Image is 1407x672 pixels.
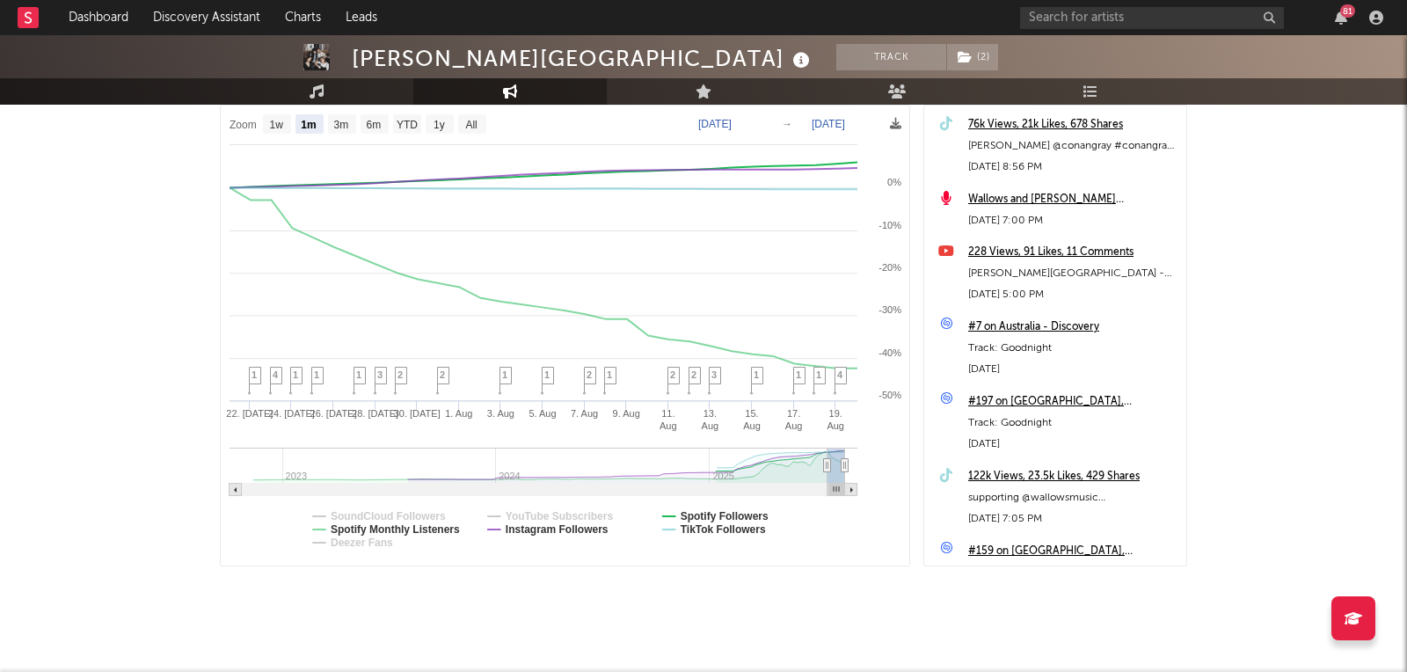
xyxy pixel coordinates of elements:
[293,369,298,380] span: 1
[968,263,1177,284] div: [PERSON_NAME][GEOGRAPHIC_DATA] - Goodnight (live from the pool)
[968,359,1177,380] div: [DATE]
[331,510,446,522] text: SoundCloud Followers
[878,262,901,273] text: -20%
[887,177,901,187] text: 0%
[445,408,472,419] text: 1. Aug
[836,44,946,70] button: Track
[702,408,719,431] text: 13. Aug
[268,408,315,419] text: 24. [DATE]
[796,369,801,380] span: 1
[587,369,592,380] span: 2
[487,408,514,419] text: 3. Aug
[743,408,761,431] text: 15. Aug
[314,369,319,380] span: 1
[1020,7,1284,29] input: Search for artists
[681,523,766,536] text: TikTok Followers
[711,369,717,380] span: 3
[310,408,357,419] text: 26. [DATE]
[331,537,393,549] text: Deezer Fans
[502,369,507,380] span: 1
[698,118,732,130] text: [DATE]
[968,242,1177,263] a: 228 Views, 91 Likes, 11 Comments
[785,408,803,431] text: 17. Aug
[356,369,361,380] span: 1
[352,408,398,419] text: 28. [DATE]
[968,562,1177,583] div: Track: Goodnight
[968,135,1177,157] div: [PERSON_NAME] @conangray #conangray #slay #care #wishbone #florenceroad
[878,220,901,230] text: -10%
[613,408,640,419] text: 9. Aug
[878,304,901,315] text: -30%
[670,369,675,380] span: 2
[968,487,1177,508] div: supporting @wallowsmusic tomorrowwwwww!!! eeeee so excited #wallows #florenceroad #music #singing...
[367,119,382,131] text: 6m
[1340,4,1355,18] div: 81
[660,408,677,431] text: 11. Aug
[334,119,349,131] text: 3m
[968,413,1177,434] div: Track: Goodnight
[607,369,612,380] span: 1
[968,284,1177,305] div: [DATE] 5:00 PM
[506,510,614,522] text: YouTube Subscribers
[968,434,1177,455] div: [DATE]
[946,44,999,70] span: ( 2 )
[571,408,598,419] text: 7. Aug
[465,119,477,131] text: All
[270,119,284,131] text: 1w
[301,119,316,131] text: 1m
[377,369,383,380] span: 3
[252,369,257,380] span: 1
[397,119,418,131] text: YTD
[273,369,278,380] span: 4
[968,466,1177,487] a: 122k Views, 23.5k Likes, 429 Shares
[837,369,842,380] span: 4
[394,408,441,419] text: 30. [DATE]
[434,119,445,131] text: 1y
[782,118,792,130] text: →
[331,523,460,536] text: Spotify Monthly Listeners
[352,44,814,73] div: [PERSON_NAME][GEOGRAPHIC_DATA]
[397,369,403,380] span: 2
[968,210,1177,231] div: [DATE] 7:00 PM
[968,338,1177,359] div: Track: Goodnight
[968,317,1177,338] a: #7 on Australia - Discovery
[544,369,550,380] span: 1
[878,390,901,400] text: -50%
[816,369,821,380] span: 1
[1335,11,1347,25] button: 81
[754,369,759,380] span: 1
[968,541,1177,562] a: #159 on [GEOGRAPHIC_DATA], [GEOGRAPHIC_DATA]
[506,523,609,536] text: Instagram Followers
[691,369,696,380] span: 2
[968,508,1177,530] div: [DATE] 7:05 PM
[968,114,1177,135] a: 76k Views, 21k Likes, 678 Shares
[968,189,1177,210] a: Wallows and [PERSON_NAME][GEOGRAPHIC_DATA] at [GEOGRAPHIC_DATA] ([DATE])
[681,510,769,522] text: Spotify Followers
[878,347,901,358] text: -40%
[440,369,445,380] span: 2
[968,157,1177,178] div: [DATE] 8:56 PM
[529,408,556,419] text: 5. Aug
[827,408,844,431] text: 19. Aug
[230,119,257,131] text: Zoom
[947,44,998,70] button: (2)
[226,408,273,419] text: 22. [DATE]
[812,118,845,130] text: [DATE]
[968,391,1177,413] a: #197 on [GEOGRAPHIC_DATA], [GEOGRAPHIC_DATA]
